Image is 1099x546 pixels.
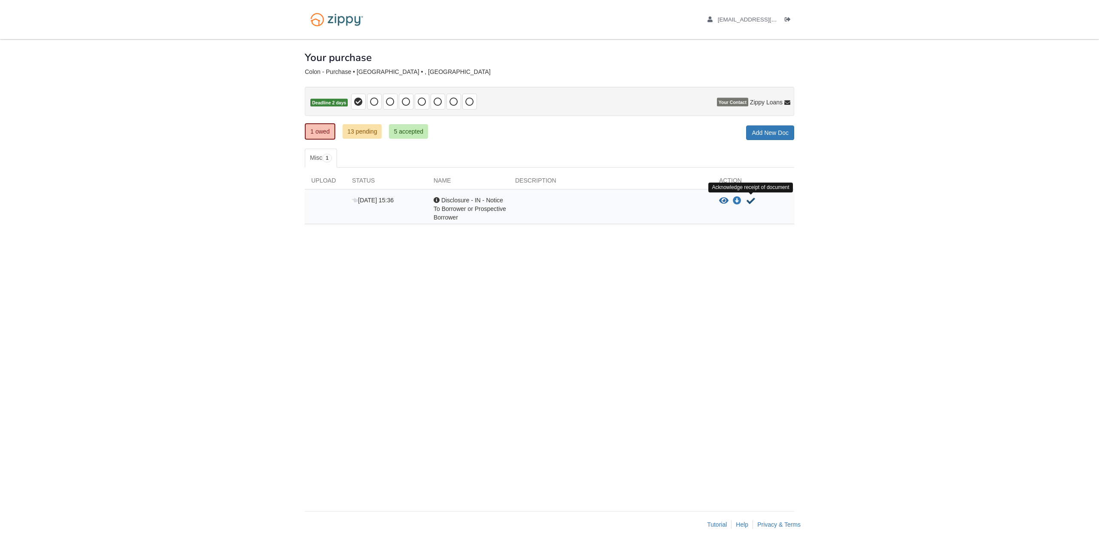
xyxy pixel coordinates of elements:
[708,183,792,192] div: Acknowledge receipt of document
[713,176,794,189] div: Action
[707,16,816,25] a: edit profile
[434,197,506,221] span: Disclosure - IN - Notice To Borrower or Prospective Borrower
[352,197,394,204] span: [DATE] 15:36
[746,125,794,140] a: Add New Doc
[305,52,372,63] h1: Your purchase
[305,176,346,189] div: Upload
[322,154,332,162] span: 1
[785,16,794,25] a: Log out
[733,198,741,204] a: Download Disclosure - IN - Notice To Borrower or Prospective Borrower
[305,123,335,140] a: 1 owed
[427,176,509,189] div: Name
[305,68,794,76] div: Colon - Purchase • [GEOGRAPHIC_DATA] • , [GEOGRAPHIC_DATA]
[707,521,727,528] a: Tutorial
[736,521,748,528] a: Help
[718,16,816,23] span: xloudgaming14@gmail.com
[719,197,729,205] button: View Disclosure - IN - Notice To Borrower or Prospective Borrower
[389,124,428,139] a: 5 accepted
[346,176,427,189] div: Status
[305,149,337,168] a: Misc
[343,124,382,139] a: 13 pending
[750,98,783,107] span: Zippy Loans
[757,521,801,528] a: Privacy & Terms
[717,98,748,107] span: Your Contact
[746,196,756,206] button: Acknowledge receipt of document
[310,99,348,107] span: Deadline 2 days
[305,9,369,31] img: Logo
[509,176,713,189] div: Description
